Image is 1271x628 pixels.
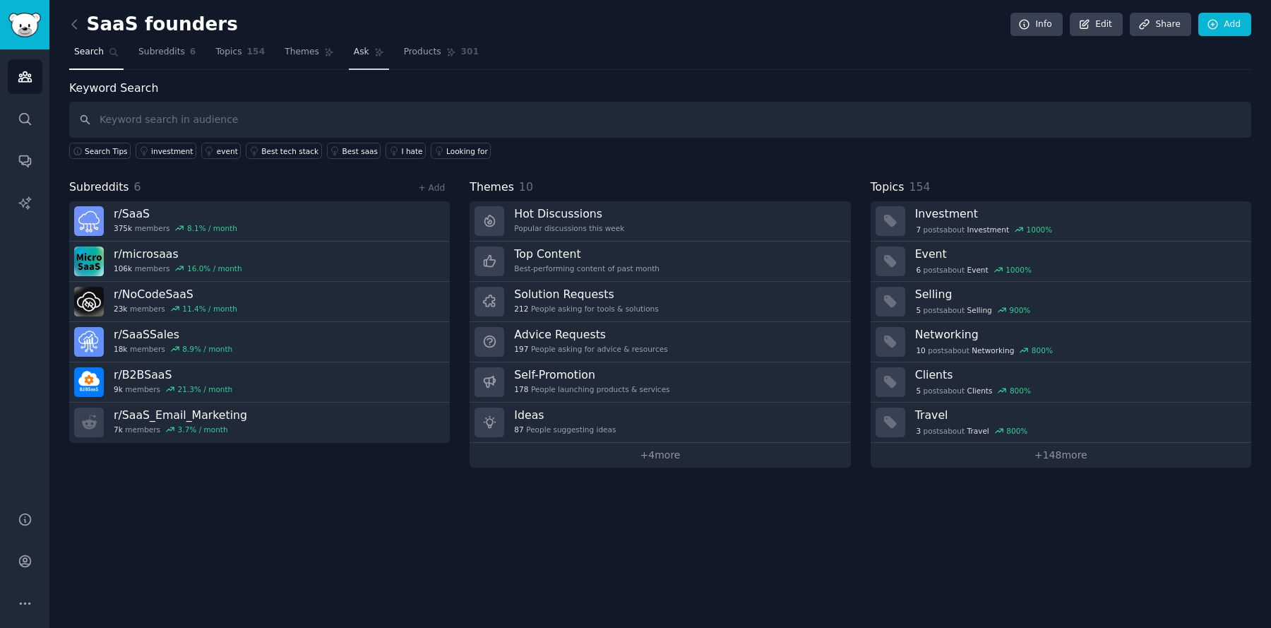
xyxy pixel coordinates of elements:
button: Search Tips [69,143,131,159]
div: investment [151,146,193,156]
a: r/NoCodeSaaS23kmembers11.4% / month [69,282,450,322]
span: 6 [134,180,141,194]
a: Themes [280,41,339,70]
a: r/SaaSSales18kmembers8.9% / month [69,322,450,362]
input: Keyword search in audience [69,102,1251,138]
div: post s about [915,384,1032,397]
img: microsaas [74,247,104,276]
span: Subreddits [69,179,129,196]
h3: r/ SaaSSales [114,327,232,342]
span: 87 [514,425,523,434]
a: Investment7postsaboutInvestment1000% [871,201,1251,242]
a: Travel3postsaboutTravel800% [871,403,1251,443]
a: r/SaaS_Email_Marketing7kmembers3.7% / month [69,403,450,443]
a: investment [136,143,196,159]
a: + Add [418,183,445,193]
h3: Solution Requests [514,287,658,302]
div: Looking for [446,146,488,156]
a: I hate [386,143,426,159]
span: 23k [114,304,127,314]
a: Best tech stack [246,143,321,159]
h3: r/ NoCodeSaaS [114,287,237,302]
span: Selling [967,305,992,315]
div: 900 % [1009,305,1030,315]
a: Top ContentBest-performing content of past month [470,242,850,282]
a: Info [1010,13,1063,37]
h3: Hot Discussions [514,206,624,221]
div: 800 % [1006,426,1027,436]
span: 7 [916,225,921,235]
div: 800 % [1032,345,1053,355]
div: People suggesting ideas [514,425,616,434]
a: Looking for [431,143,491,159]
h3: Ideas [514,408,616,422]
div: event [217,146,238,156]
h3: Advice Requests [514,327,667,342]
div: members [114,344,232,354]
a: Ideas87People suggesting ideas [470,403,850,443]
span: 212 [514,304,528,314]
a: r/microsaas106kmembers16.0% / month [69,242,450,282]
span: Topics [871,179,905,196]
a: Share [1130,13,1191,37]
a: Search [69,41,124,70]
img: NoCodeSaaS [74,287,104,316]
h3: r/ SaaS_Email_Marketing [114,408,247,422]
span: Products [404,46,441,59]
h3: Selling [915,287,1241,302]
a: Advice Requests197People asking for advice & resources [470,322,850,362]
span: Search [74,46,104,59]
div: members [114,304,237,314]
div: post s about [915,223,1054,236]
div: People asking for tools & solutions [514,304,658,314]
div: Best saas [342,146,378,156]
img: B2BSaaS [74,367,104,397]
div: Best-performing content of past month [514,263,660,273]
span: 178 [514,384,528,394]
a: Subreddits6 [133,41,201,70]
a: Topics154 [210,41,270,70]
div: post s about [915,425,1029,437]
h3: Travel [915,408,1241,422]
div: 21.3 % / month [178,384,233,394]
label: Keyword Search [69,81,158,95]
div: People launching products & services [514,384,669,394]
h3: Networking [915,327,1241,342]
a: Add [1198,13,1251,37]
span: 197 [514,344,528,354]
h3: Top Content [514,247,660,261]
span: Networking [972,345,1014,355]
span: 5 [916,386,921,396]
span: Travel [967,426,989,436]
span: 3 [916,426,921,436]
div: members [114,223,237,233]
h3: r/ SaaS [114,206,237,221]
span: 375k [114,223,132,233]
span: Investment [967,225,1009,235]
div: post s about [915,263,1033,276]
span: Subreddits [138,46,185,59]
img: GummySearch logo [8,13,41,37]
img: SaaSSales [74,327,104,357]
a: Hot DiscussionsPopular discussions this week [470,201,850,242]
a: Best saas [327,143,381,159]
h3: Self-Promotion [514,367,669,382]
a: +148more [871,443,1251,468]
div: Best tech stack [261,146,318,156]
a: Networking10postsaboutNetworking800% [871,322,1251,362]
div: People asking for advice & resources [514,344,667,354]
span: 7k [114,425,123,434]
span: 6 [916,265,921,275]
span: 154 [909,180,930,194]
div: members [114,263,242,273]
span: 18k [114,344,127,354]
a: Ask [349,41,389,70]
div: 11.4 % / month [182,304,237,314]
span: Event [967,265,989,275]
h3: Event [915,247,1241,261]
a: r/SaaS375kmembers8.1% / month [69,201,450,242]
span: 301 [461,46,479,59]
span: 10 [916,345,925,355]
div: post s about [915,344,1054,357]
div: members [114,384,232,394]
